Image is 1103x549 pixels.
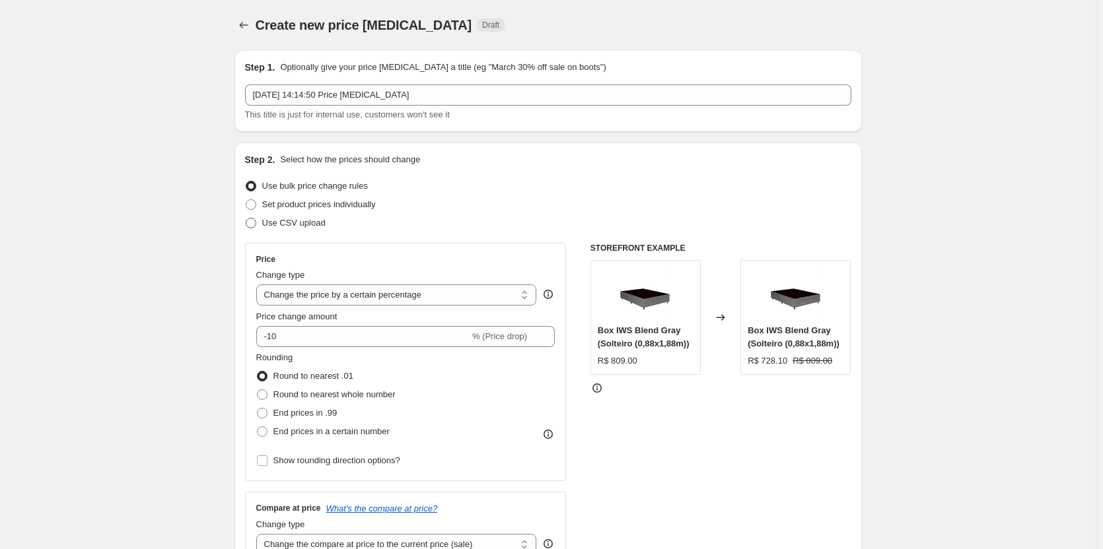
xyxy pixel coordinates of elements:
p: Select how the prices should change [280,153,420,166]
h3: Compare at price [256,503,321,513]
button: Price change jobs [234,16,253,34]
h2: Step 2. [245,153,275,166]
span: Rounding [256,352,293,362]
div: help [542,288,555,301]
span: Create new price [MEDICAL_DATA] [256,18,472,32]
span: Round to nearest .01 [273,371,353,381]
span: Set product prices individually [262,199,376,209]
span: Price change amount [256,311,338,321]
span: % (Price drop) [472,331,527,341]
span: This title is just for internal use, customers won't see it [245,110,450,119]
span: Box IWS Blend Gray (Solteiro (0,88x1,88m)) [748,325,839,348]
div: R$ 809.00 [598,354,637,368]
div: R$ 728.10 [748,354,787,368]
span: Round to nearest whole number [273,389,396,399]
span: End prices in a certain number [273,426,390,436]
span: Use bulk price change rules [262,181,368,191]
button: What's the compare at price? [326,503,438,513]
span: Change type [256,519,305,529]
h6: STOREFRONT EXAMPLE [590,243,851,253]
input: 30% off holiday sale [245,84,851,106]
strike: R$ 809.00 [793,354,832,368]
h3: Price [256,254,275,265]
span: Box IWS Blend Gray (Solteiro (0,88x1,88m)) [598,325,690,348]
img: box_iws_blend_gray_1_80x.png [769,267,822,320]
span: Show rounding direction options? [273,455,400,465]
span: Use CSV upload [262,218,326,228]
h2: Step 1. [245,61,275,74]
input: -15 [256,326,470,347]
span: Change type [256,270,305,280]
img: box_iws_blend_gray_1_80x.png [619,267,672,320]
span: Draft [482,20,499,30]
p: Optionally give your price [MEDICAL_DATA] a title (eg "March 30% off sale on boots") [280,61,606,74]
span: End prices in .99 [273,408,338,418]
